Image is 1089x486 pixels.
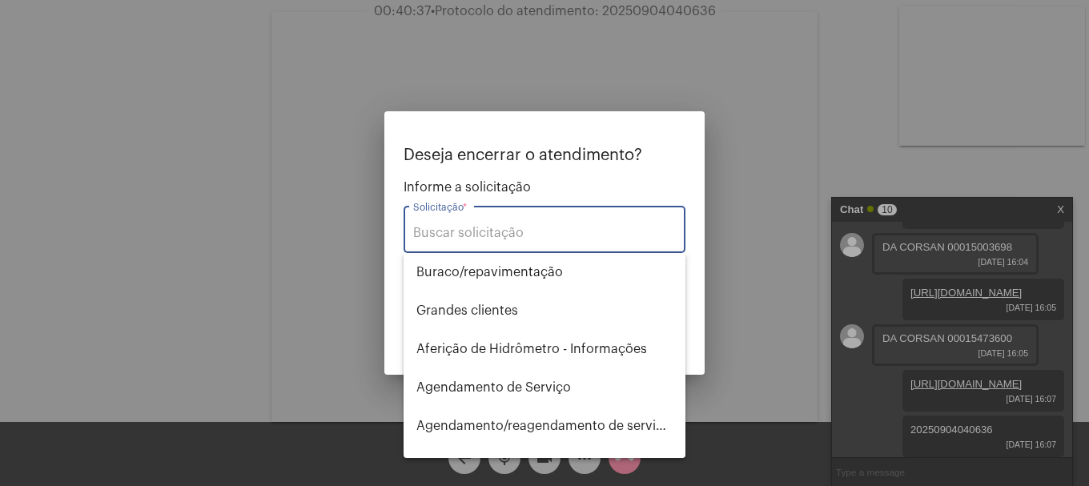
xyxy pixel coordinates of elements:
span: ⁠Grandes clientes [416,291,673,330]
span: Alterar nome do usuário na fatura [416,445,673,484]
span: Agendamento de Serviço [416,368,673,407]
span: Informe a solicitação [404,180,685,195]
span: ⁠Buraco/repavimentação [416,253,673,291]
input: Buscar solicitação [413,226,676,240]
span: Agendamento/reagendamento de serviços - informações [416,407,673,445]
p: Deseja encerrar o atendimento? [404,147,685,164]
span: Aferição de Hidrômetro - Informações [416,330,673,368]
